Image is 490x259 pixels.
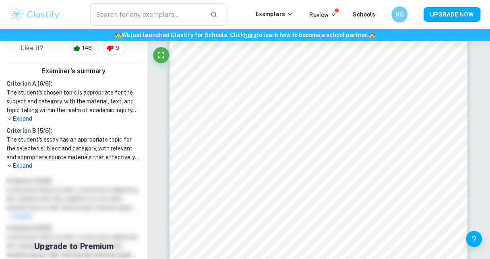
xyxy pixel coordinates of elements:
[244,32,256,38] a: here
[103,42,126,55] div: 9
[153,47,169,63] button: Fullscreen
[353,11,375,18] a: Schools
[111,44,124,52] span: 9
[395,10,404,19] h6: NG
[69,42,99,55] div: 148
[6,115,141,123] p: Expand
[6,135,141,162] h1: The student's essay has an appropriate topic for the selected subject and category, with relevant...
[6,79,141,88] h6: Criterion A [ 6 / 6 ]:
[6,162,141,170] p: Expand
[10,6,61,23] img: Clastify logo
[6,126,141,135] h6: Criterion B [ 5 / 6 ]:
[3,66,144,76] h6: Examiner's summary
[2,31,488,39] h6: We just launched Clastify for Schools. Click to learn how to become a school partner.
[115,32,122,38] span: 🏫
[90,3,204,26] input: Search for any exemplars...
[424,7,480,22] button: UPGRADE NOW
[78,44,96,52] span: 148
[256,10,293,18] p: Exemplars
[391,6,407,23] button: NG
[309,10,337,19] p: Review
[18,240,130,252] h5: Upgrade to Premium
[6,88,141,115] h1: The student's chosen topic is appropriate for the subject and category, with the material, text, ...
[21,43,43,53] h6: Like it?
[466,231,482,247] button: Help and Feedback
[368,32,375,38] span: 🏫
